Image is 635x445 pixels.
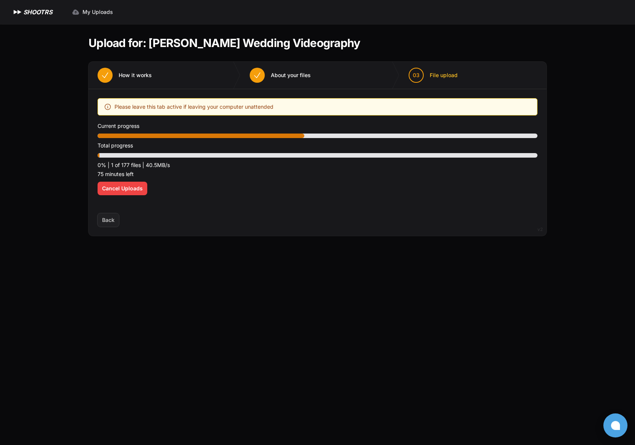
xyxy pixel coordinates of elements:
img: SHOOTRS [12,8,23,17]
span: My Uploads [82,8,113,16]
button: Cancel Uploads [98,182,147,195]
a: SHOOTRS SHOOTRS [12,8,52,17]
span: 03 [413,71,420,79]
p: 0% | 1 of 177 files | 40.5MB/s [98,161,537,170]
div: v2 [537,225,543,234]
span: How it works [119,71,152,79]
button: Open chat window [603,413,627,437]
span: Cancel Uploads [102,185,143,192]
button: About your files [241,62,320,89]
span: Please leave this tab active if leaving your computer unattended [114,102,273,111]
h1: Upload for: [PERSON_NAME] Wedding Videography [89,36,360,50]
button: 03 File upload [400,62,467,89]
p: 75 minutes left [98,170,537,179]
p: Current progress [98,122,537,131]
span: About your files [271,71,311,79]
button: How it works [89,62,161,89]
a: My Uploads [67,5,118,19]
p: Total progress [98,141,537,150]
h1: SHOOTRS [23,8,52,17]
span: File upload [430,71,458,79]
